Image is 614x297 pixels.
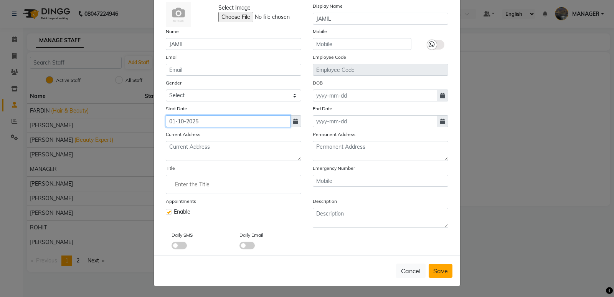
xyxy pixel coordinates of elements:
[313,54,346,61] label: Employee Code
[169,177,298,192] input: Enter the Title
[166,80,182,86] label: Gender
[313,115,437,127] input: yyyy-mm-dd
[313,64,448,76] input: Employee Code
[313,38,411,50] input: Mobile
[313,90,437,101] input: yyyy-mm-dd
[313,3,343,10] label: Display Name
[166,64,301,76] input: Email
[166,115,290,127] input: yyyy-mm-dd
[313,175,448,187] input: Mobile
[172,232,193,239] label: Daily SMS
[433,267,448,275] span: Save
[166,198,196,205] label: Appointments
[166,165,175,172] label: Title
[166,54,178,61] label: Email
[218,12,323,22] input: Select Image
[166,38,301,50] input: Name
[166,131,200,138] label: Current Address
[313,165,355,172] label: Emergency Number
[313,198,337,205] label: Description
[239,232,263,239] label: Daily Email
[313,105,332,112] label: End Date
[166,105,187,112] label: Start Date
[313,80,323,86] label: DOB
[396,264,426,278] button: Cancel
[218,4,251,12] span: Select Image
[174,208,190,216] span: Enable
[166,28,179,35] label: Name
[166,2,191,27] img: Cinque Terre
[429,264,452,278] button: Save
[313,28,327,35] label: Mobile
[313,131,355,138] label: Permanent Address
